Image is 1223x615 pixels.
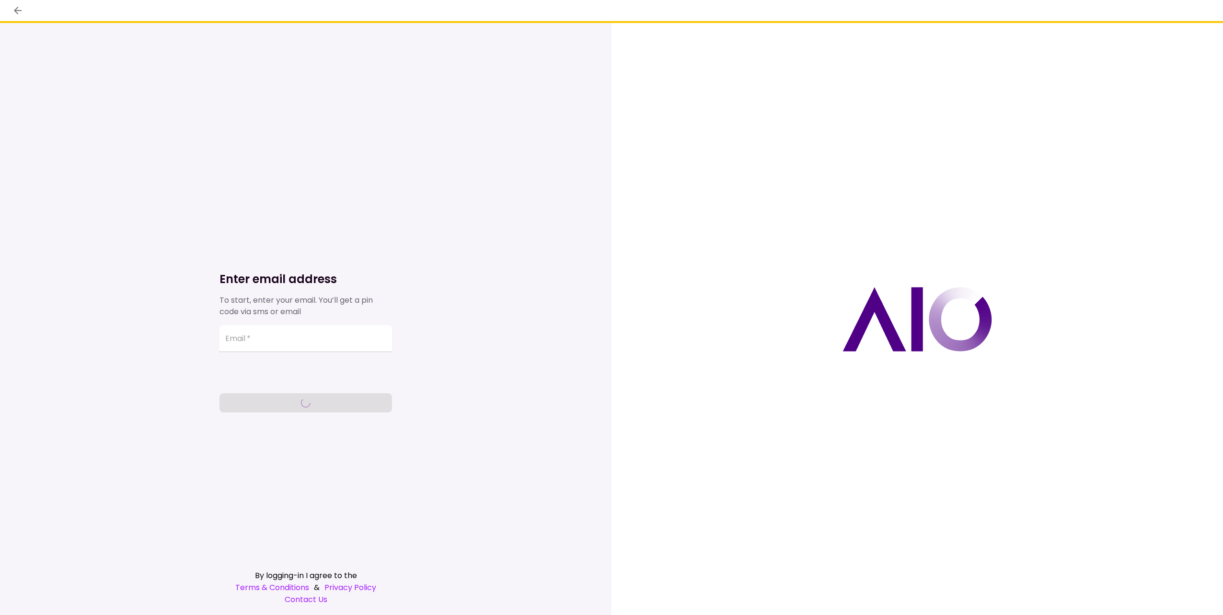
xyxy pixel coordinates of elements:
[219,569,392,581] div: By logging-in I agree to the
[235,581,309,593] a: Terms & Conditions
[10,2,26,19] button: back
[842,287,992,352] img: AIO logo
[219,272,392,287] h1: Enter email address
[219,295,392,318] div: To start, enter your email. You’ll get a pin code via sms or email
[324,581,376,593] a: Privacy Policy
[219,593,392,605] a: Contact Us
[219,581,392,593] div: &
